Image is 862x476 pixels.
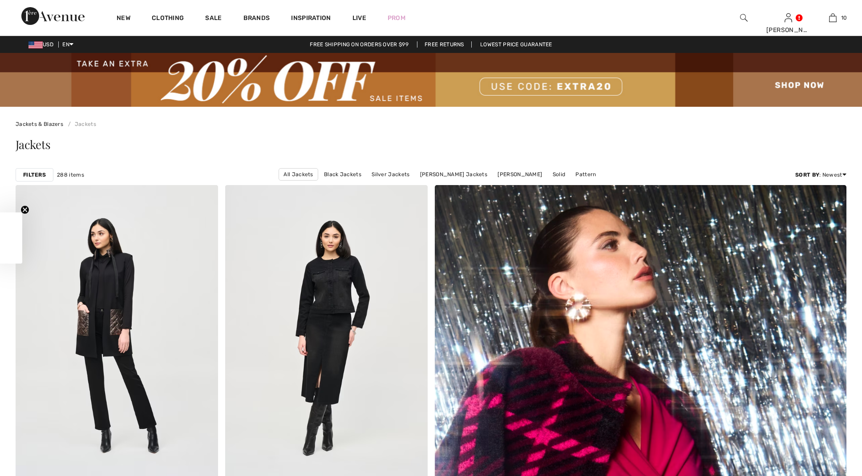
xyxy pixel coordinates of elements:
[367,169,414,180] a: Silver Jackets
[785,13,792,22] a: Sign In
[841,14,847,22] span: 10
[795,171,846,179] div: : Newest
[795,172,819,178] strong: Sort By
[65,121,96,127] a: Jackets
[829,12,837,23] img: My Bag
[417,41,472,48] a: Free Returns
[16,121,63,127] a: Jackets & Blazers
[473,41,559,48] a: Lowest Price Guarantee
[16,137,50,152] span: Jackets
[117,14,130,24] a: New
[811,12,854,23] a: 10
[62,41,73,48] span: EN
[352,13,366,23] a: Live
[548,169,570,180] a: Solid
[20,206,29,214] button: Close teaser
[28,41,57,48] span: USD
[766,25,810,35] div: [PERSON_NAME]
[57,171,84,179] span: 288 items
[785,12,792,23] img: My Info
[291,14,331,24] span: Inspiration
[205,14,222,24] a: Sale
[416,169,492,180] a: [PERSON_NAME] Jackets
[388,13,405,23] a: Prom
[303,41,416,48] a: Free shipping on orders over $99
[279,168,318,181] a: All Jackets
[28,41,43,48] img: US Dollar
[21,7,85,25] img: 1ère Avenue
[740,12,748,23] img: search the website
[243,14,270,24] a: Brands
[571,169,600,180] a: Pattern
[320,169,366,180] a: Black Jackets
[23,171,46,179] strong: Filters
[152,14,184,24] a: Clothing
[493,169,546,180] a: [PERSON_NAME]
